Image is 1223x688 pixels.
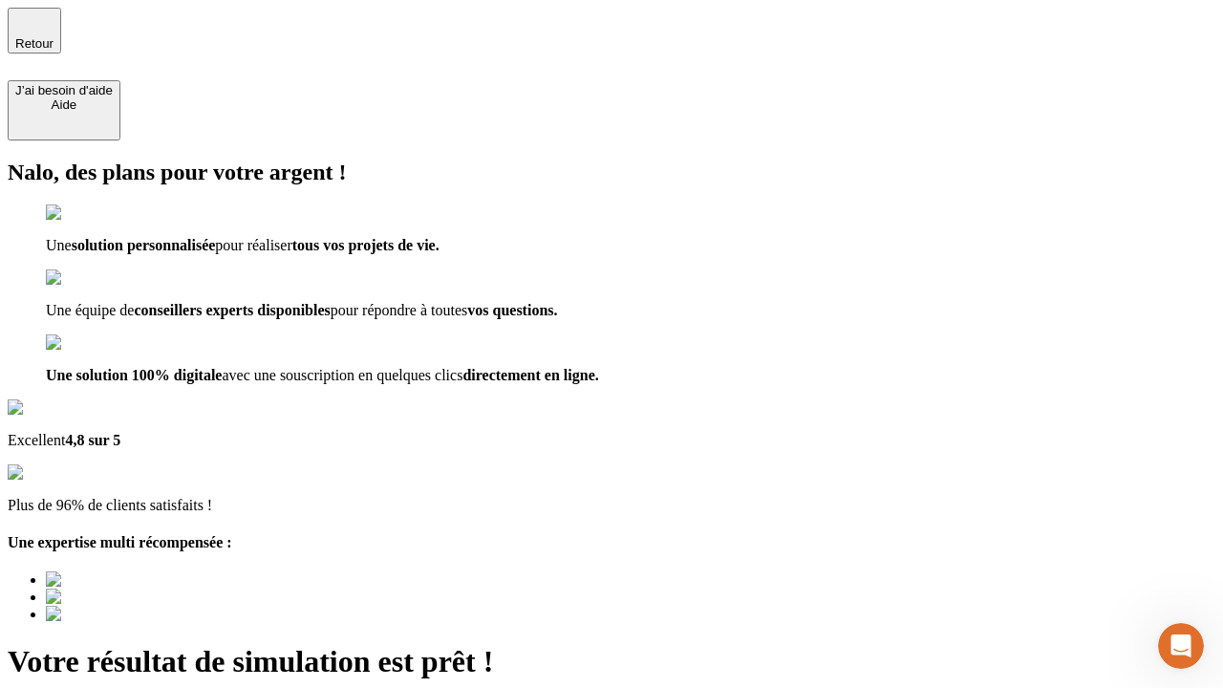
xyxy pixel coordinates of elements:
[8,80,120,140] button: J’ai besoin d'aideAide
[46,269,128,287] img: checkmark
[72,237,216,253] span: solution personnalisée
[46,571,223,589] img: Best savings advice award
[8,644,1215,679] h1: Votre résultat de simulation est prêt !
[15,36,54,51] span: Retour
[15,83,113,97] div: J’ai besoin d'aide
[1158,623,1204,669] iframe: Intercom live chat
[8,8,61,54] button: Retour
[8,497,1215,514] p: Plus de 96% de clients satisfaits !
[462,367,598,383] span: directement en ligne.
[46,302,134,318] span: Une équipe de
[134,302,330,318] span: conseillers experts disponibles
[15,97,113,112] div: Aide
[46,589,223,606] img: Best savings advice award
[8,534,1215,551] h4: Une expertise multi récompensée :
[8,399,118,417] img: Google Review
[46,334,128,352] img: checkmark
[46,237,72,253] span: Une
[46,367,222,383] span: Une solution 100% digitale
[222,367,462,383] span: avec une souscription en quelques clics
[65,432,120,448] span: 4,8 sur 5
[8,432,65,448] span: Excellent
[46,606,223,623] img: Best savings advice award
[292,237,440,253] span: tous vos projets de vie.
[46,204,128,222] img: checkmark
[331,302,468,318] span: pour répondre à toutes
[215,237,291,253] span: pour réaliser
[467,302,557,318] span: vos questions.
[8,464,102,482] img: reviews stars
[8,160,1215,185] h2: Nalo, des plans pour votre argent !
